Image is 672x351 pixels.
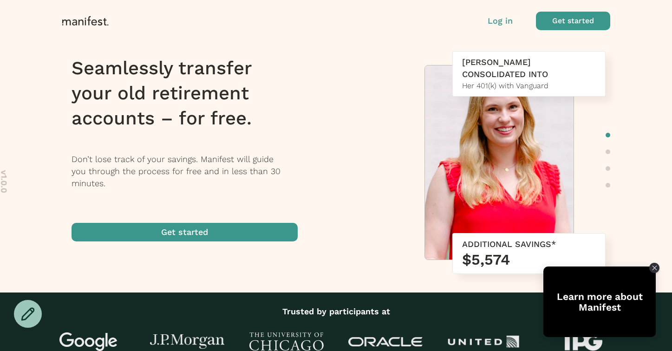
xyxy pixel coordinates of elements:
div: ADDITIONAL SAVINGS* [462,238,596,250]
h3: $5,574 [462,250,596,269]
div: Her 401(k) with Vanguard [462,80,596,91]
img: J.P Morgan [150,334,224,350]
div: Open Tolstoy [543,266,656,337]
img: Oracle [348,337,423,347]
img: Meredith [425,65,574,264]
p: Don’t lose track of your savings. Manifest will guide you through the process for free and in les... [72,153,310,189]
button: Get started [536,12,610,30]
h1: Seamlessly transfer your old retirement accounts – for free. [72,56,310,131]
div: Learn more about Manifest [543,291,656,312]
div: Close Tolstoy widget [649,263,659,273]
img: Google [51,332,125,351]
img: University of Chicago [249,332,324,351]
div: Tolstoy bubble widget [543,266,656,337]
button: Log in [488,15,513,27]
button: Get started [72,223,298,241]
div: [PERSON_NAME] CONSOLIDATED INTO [462,56,596,80]
div: Open Tolstoy widget [543,266,656,337]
